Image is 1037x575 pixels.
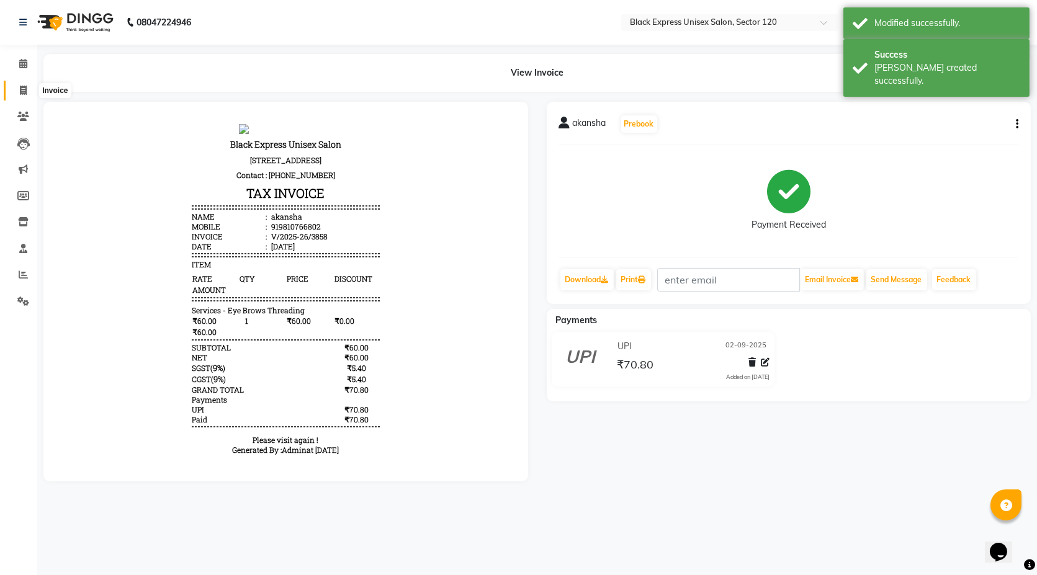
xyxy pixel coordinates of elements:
div: Invoice [39,83,71,98]
div: V/2025-26/3858 [213,117,272,127]
span: 1 [183,201,229,212]
div: Payments [136,280,171,290]
iframe: chat widget [985,525,1025,563]
img: null [183,10,193,20]
span: PRICE [230,159,276,170]
button: Send Message [866,269,927,290]
div: ( ) [136,248,169,259]
div: ₹70.80 [278,270,324,280]
a: Download [560,269,614,290]
div: Date [136,127,211,137]
span: : [210,107,211,117]
img: logo [32,5,117,40]
b: 08047224946 [137,5,191,40]
span: : [210,117,211,127]
span: 02-09-2025 [725,340,766,353]
span: ITEM [136,145,155,155]
span: akansha [573,117,606,134]
h3: Black Express Unisex Salon [136,22,323,38]
div: Invoice [136,117,211,127]
span: Payments [556,314,598,326]
a: Print [616,269,651,290]
span: ₹0.00 [278,201,324,212]
span: QTY [183,159,229,170]
div: ₹60.00 [278,228,324,238]
div: NET [136,238,151,248]
div: Name [136,97,211,107]
a: Feedback [932,269,976,290]
div: GRAND TOTAL [136,270,188,280]
div: ₹70.80 [278,300,324,310]
span: : [210,127,211,137]
input: enter email [657,268,800,292]
div: Generated By : at [DATE] [136,331,323,341]
span: Services - Eye Brows Threading [136,191,249,201]
span: UPI [136,290,148,300]
span: AMOUNT [136,170,182,181]
div: Success [874,48,1020,61]
div: Bill created successfully. [874,61,1020,87]
div: ₹5.40 [278,249,324,259]
div: ₹5.40 [278,260,324,270]
div: Mobile [136,107,211,117]
div: akansha [213,97,246,107]
span: 9% [158,259,168,270]
button: Email Invoice [801,269,864,290]
div: SUBTOTAL [136,228,175,238]
div: 919810766802 [213,107,265,117]
span: CGST [136,260,155,270]
span: ₹60.00 [230,201,276,212]
p: Contact : [PHONE_NUMBER] [136,53,323,68]
div: Modified successfully. [874,17,1020,30]
span: : [210,97,211,107]
button: Prebook [621,115,657,133]
div: Added on [DATE] [726,373,770,381]
span: SGST [136,249,155,259]
div: ₹70.80 [278,290,324,300]
span: Admin [226,331,251,341]
div: ₹60.00 [278,238,324,248]
div: Paid [136,300,151,310]
span: ₹70.80 [617,357,653,375]
p: [STREET_ADDRESS] [136,38,323,53]
span: RATE [136,159,182,170]
div: ( ) [136,259,170,270]
span: 9% [157,248,167,259]
span: DISCOUNT [278,159,324,170]
div: View Invoice [43,54,1031,92]
p: Please visit again ! [136,321,323,331]
div: [DATE] [213,127,239,137]
div: Payment Received [752,219,826,232]
h3: TAX INVOICE [136,68,323,89]
span: ₹60.00 [136,201,182,212]
span: ₹60.00 [136,212,182,223]
span: UPI [617,340,632,353]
